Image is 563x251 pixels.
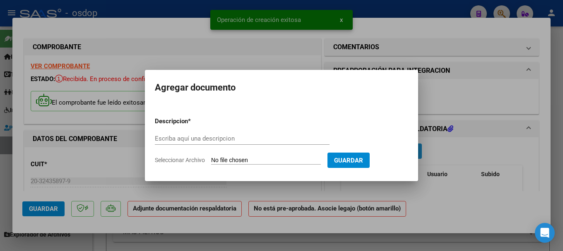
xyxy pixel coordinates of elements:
[155,80,408,96] h2: Agregar documento
[535,223,555,243] div: Open Intercom Messenger
[334,157,363,164] span: Guardar
[327,153,370,168] button: Guardar
[155,157,205,163] span: Seleccionar Archivo
[155,117,231,126] p: Descripcion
